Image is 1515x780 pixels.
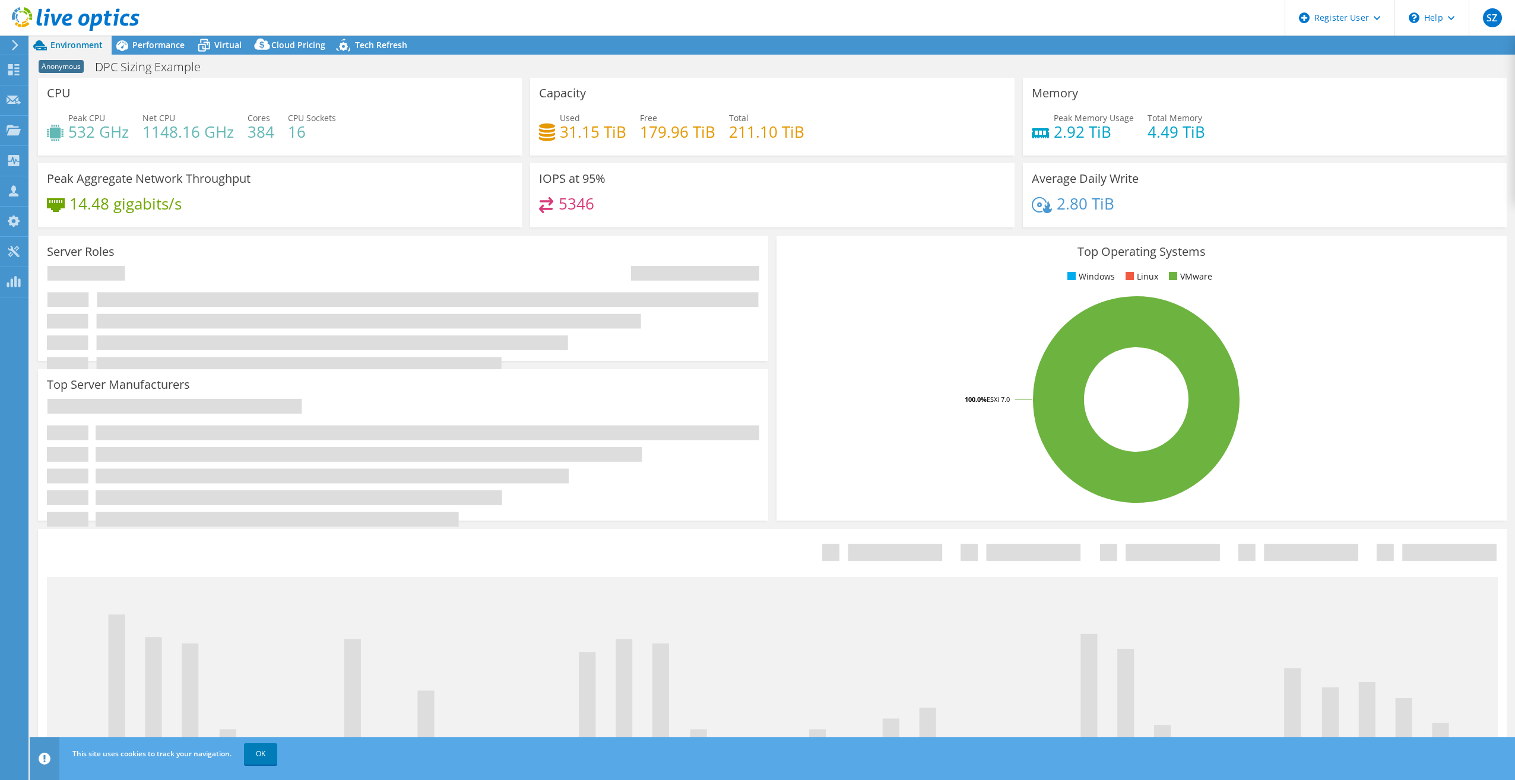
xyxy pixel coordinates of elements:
li: Linux [1123,270,1158,283]
h1: DPC Sizing Example [90,61,219,74]
span: Free [640,112,657,123]
h3: Memory [1032,87,1078,100]
span: Tech Refresh [355,39,407,50]
h3: IOPS at 95% [539,172,606,185]
h4: 211.10 TiB [729,125,804,138]
h4: 4.49 TiB [1148,125,1205,138]
h4: 2.80 TiB [1057,197,1114,210]
h4: 384 [248,125,274,138]
span: Virtual [214,39,242,50]
h4: 2.92 TiB [1054,125,1134,138]
span: Used [560,112,580,123]
h3: Top Operating Systems [785,245,1498,258]
h3: Server Roles [47,245,115,258]
h4: 5346 [559,197,594,210]
h4: 179.96 TiB [640,125,715,138]
span: Performance [132,39,185,50]
svg: \n [1409,12,1419,23]
span: SZ [1483,8,1502,27]
h4: 532 GHz [68,125,129,138]
h4: 31.15 TiB [560,125,626,138]
li: Windows [1064,270,1115,283]
h3: CPU [47,87,71,100]
h3: Capacity [539,87,586,100]
tspan: ESXi 7.0 [987,395,1010,404]
li: VMware [1166,270,1212,283]
h4: 1148.16 GHz [142,125,234,138]
span: Total [729,112,749,123]
h4: 14.48 gigabits/s [69,197,182,210]
h3: Peak Aggregate Network Throughput [47,172,251,185]
span: Peak Memory Usage [1054,112,1134,123]
span: Cores [248,112,270,123]
h4: 16 [288,125,336,138]
span: Anonymous [39,60,84,73]
span: This site uses cookies to track your navigation. [72,749,232,759]
span: Peak CPU [68,112,105,123]
span: Cloud Pricing [271,39,325,50]
h3: Average Daily Write [1032,172,1139,185]
span: Environment [50,39,103,50]
span: Net CPU [142,112,175,123]
tspan: 100.0% [965,395,987,404]
h3: Top Server Manufacturers [47,378,190,391]
span: Total Memory [1148,112,1202,123]
a: OK [244,743,277,765]
span: CPU Sockets [288,112,336,123]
